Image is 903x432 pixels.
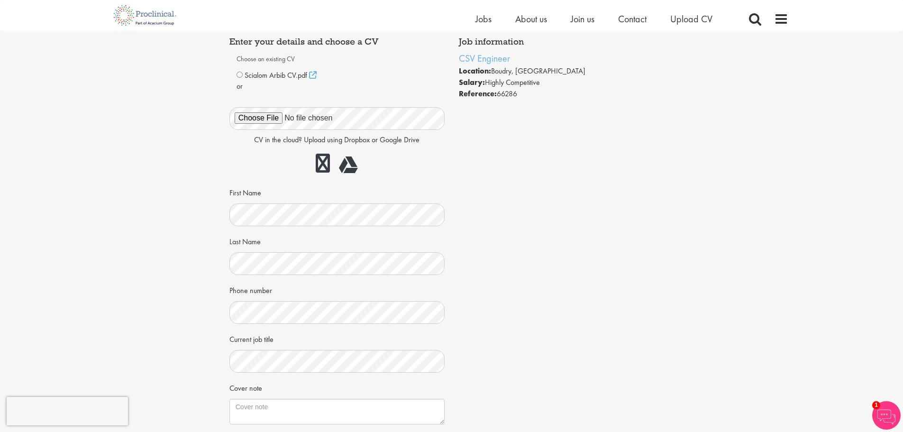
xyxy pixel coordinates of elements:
[229,331,274,345] label: Current job title
[229,380,262,394] label: Cover note
[229,37,445,46] h4: Enter your details and choose a CV
[670,13,712,25] a: Upload CV
[229,184,261,199] label: First Name
[515,13,547,25] a: About us
[459,77,485,87] strong: Salary:
[459,65,674,77] li: Boudry, [GEOGRAPHIC_DATA]
[237,81,438,92] p: or
[459,88,674,100] li: 66286
[459,77,674,88] li: Highly Competitive
[459,66,491,76] strong: Location:
[459,37,674,46] h4: Job information
[571,13,594,25] a: Join us
[618,13,647,25] a: Contact
[459,52,510,64] a: CSV Engineer
[872,401,880,409] span: 1
[229,282,272,296] label: Phone number
[229,233,261,248] label: Last Name
[872,401,901,430] img: Chatbot
[7,397,128,425] iframe: reCAPTCHA
[475,13,492,25] a: Jobs
[459,89,497,99] strong: Reference:
[237,51,438,67] label: Choose an existing CV
[229,135,445,146] p: CV in the cloud? Upload using Dropbox or Google Drive
[245,70,307,80] span: Scialom Arbib CV.pdf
